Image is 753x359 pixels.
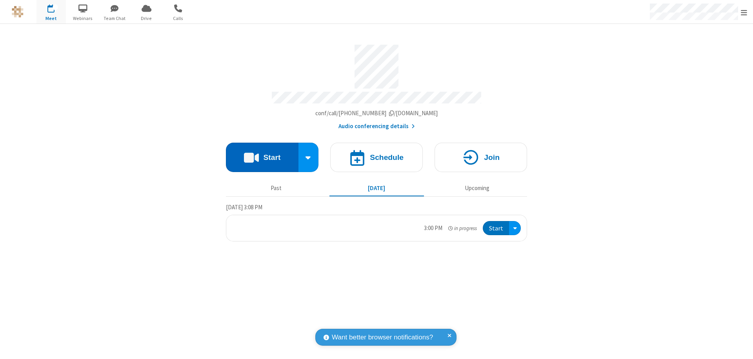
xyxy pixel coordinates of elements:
[330,143,423,172] button: Schedule
[329,181,424,196] button: [DATE]
[226,143,298,172] button: Start
[315,109,438,117] span: Copy my meeting room link
[100,15,129,22] span: Team Chat
[12,6,24,18] img: QA Selenium DO NOT DELETE OR CHANGE
[132,15,161,22] span: Drive
[424,224,442,233] div: 3:00 PM
[53,4,58,10] div: 1
[36,15,66,22] span: Meet
[484,154,500,161] h4: Join
[509,221,521,236] div: Open menu
[229,181,324,196] button: Past
[338,122,415,131] button: Audio conferencing details
[164,15,193,22] span: Calls
[226,203,527,242] section: Today's Meetings
[483,221,509,236] button: Start
[370,154,404,161] h4: Schedule
[298,143,319,172] div: Start conference options
[226,39,527,131] section: Account details
[448,225,477,232] em: in progress
[68,15,98,22] span: Webinars
[315,109,438,118] button: Copy my meeting room linkCopy my meeting room link
[263,154,280,161] h4: Start
[430,181,524,196] button: Upcoming
[226,203,262,211] span: [DATE] 3:08 PM
[435,143,527,172] button: Join
[332,332,433,343] span: Want better browser notifications?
